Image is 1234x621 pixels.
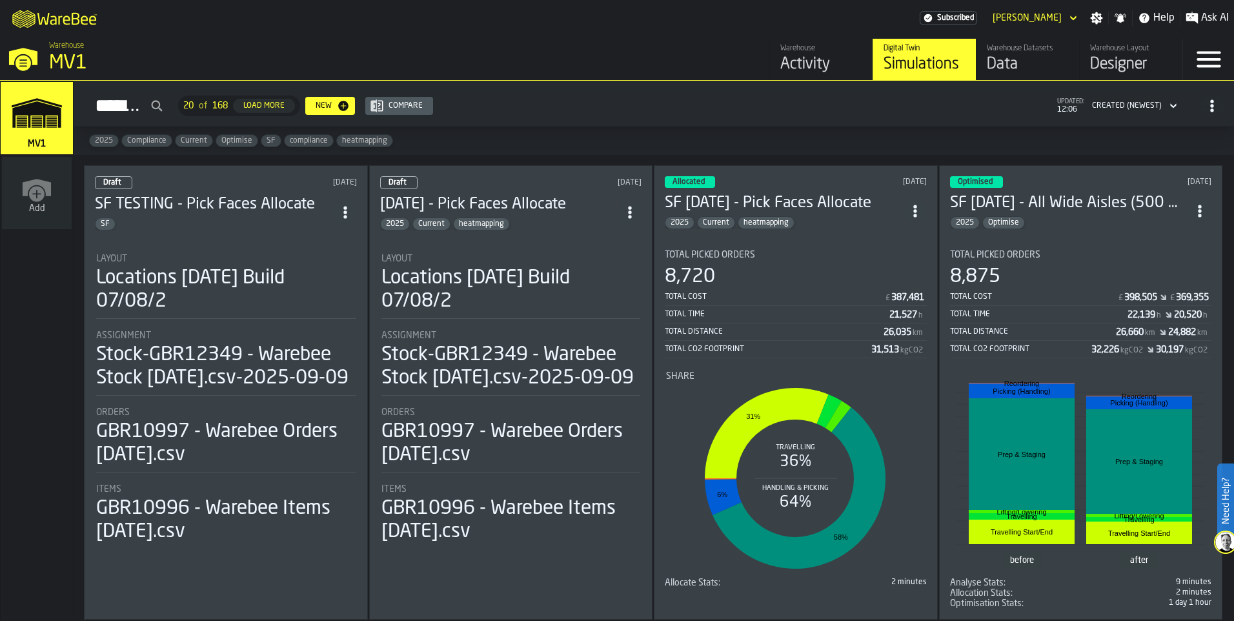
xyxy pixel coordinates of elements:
[381,267,641,313] div: Locations [DATE] Build 07/08/2
[1133,10,1180,26] label: button-toggle-Help
[381,254,412,264] span: Layout
[951,371,1211,575] div: stat-
[798,578,927,587] div: 2 minutes
[1120,346,1143,355] span: kgCO2
[950,588,1078,598] div: Title
[183,101,194,111] span: 20
[381,254,641,319] div: stat-Layout
[1091,345,1119,355] div: Stat Value
[381,331,641,341] div: Title
[95,241,357,546] section: card-SimulationDashboardCard-draft
[822,178,927,187] div: Updated: 23/09/2025, 13:54:32 Created: 23/09/2025, 13:40:42
[1201,10,1229,26] span: Ask AI
[950,578,1078,588] div: Title
[665,250,927,358] div: stat-Total Picked Orders
[976,39,1079,80] a: link-to-/wh/i/3ccf57d1-1e0c-4a81-a3bb-c2011c5f0d50/data
[666,371,925,575] div: stat-Share
[950,250,1212,358] div: stat-Total Picked Orders
[665,345,871,354] div: Total CO2 Footprint
[389,179,407,187] span: Draft
[380,176,418,189] div: status-0 2
[950,250,1040,260] span: Total Picked Orders
[381,343,641,390] div: Stock-GBR12349 - Warebee Stock [DATE].csv-2025-09-09
[381,407,415,418] span: Orders
[1118,294,1123,303] span: £
[381,407,641,418] div: Title
[665,327,884,336] div: Total Distance
[950,250,1212,260] div: Title
[95,194,334,215] div: SF TESTING - Pick Faces Allocate
[1085,12,1108,25] label: button-toggle-Settings
[381,484,641,494] div: Title
[665,218,694,227] span: 2025
[1219,465,1233,537] label: Need Help?
[96,331,151,341] span: Assignment
[212,101,228,111] span: 168
[665,250,927,260] div: Title
[666,371,694,382] span: Share
[1108,178,1211,187] div: Updated: 23/09/2025, 15:54:54 Created: 23/09/2025, 13:38:51
[381,484,641,544] div: stat-Items
[958,178,993,186] span: Optimised
[381,219,409,229] span: 2025
[1153,10,1175,26] span: Help
[413,219,450,229] span: Current
[96,407,356,418] div: Title
[950,176,1003,188] div: status-3 2
[1109,12,1132,25] label: button-toggle-Notifications
[987,10,1080,26] div: DropdownMenuValue-Aaron Tamborski Tamborski
[1,82,73,157] a: link-to-/wh/i/3ccf57d1-1e0c-4a81-a3bb-c2011c5f0d50/simulations
[1009,556,1033,565] text: before
[96,331,356,341] div: Title
[238,101,290,110] div: Load More
[666,371,925,382] div: Title
[884,44,966,53] div: Digital Twin
[96,331,356,396] div: stat-Assignment
[1079,39,1182,80] a: link-to-/wh/i/3ccf57d1-1e0c-4a81-a3bb-c2011c5f0d50/designer
[1176,292,1209,303] div: Stat Value
[1090,54,1172,75] div: Designer
[738,218,794,227] span: heatmapping
[1090,44,1172,53] div: Warehouse Layout
[885,294,890,303] span: £
[216,136,258,145] span: Optimise
[951,218,979,227] span: 2025
[983,218,1024,227] span: Optimise
[665,250,755,260] span: Total Picked Orders
[884,327,911,338] div: Stat Value
[993,13,1062,23] div: DropdownMenuValue-Aaron Tamborski Tamborski
[381,420,641,467] div: GBR10997 - Warebee Orders [DATE].csv
[654,165,938,620] div: ItemListCard-DashboardItemContainer
[122,136,172,145] span: Compliance
[665,193,904,214] h3: SF [DATE] - Pick Faces Allocate
[950,345,1092,354] div: Total CO2 Footprint
[939,165,1223,620] div: ItemListCard-DashboardItemContainer
[1087,98,1180,114] div: DropdownMenuValue-2
[769,39,873,80] a: link-to-/wh/i/3ccf57d1-1e0c-4a81-a3bb-c2011c5f0d50/feed/
[950,588,1212,598] div: stat-Allocation Stats:
[96,497,356,544] div: GBR10996 - Warebee Items [DATE].csv
[1185,346,1208,355] span: kgCO2
[365,97,433,115] button: button-Compare
[176,136,212,145] span: Current
[918,311,923,320] span: h
[96,343,356,390] div: Stock-GBR12349 - Warebee Stock [DATE].csv-2025-09-09
[96,267,356,313] div: Locations [DATE] Build 07/08/2
[1128,310,1155,320] div: Stat Value
[891,292,924,303] div: Stat Value
[665,176,715,188] div: status-3 2
[233,99,295,113] button: button-Load More
[950,193,1189,214] div: SF 19/09/25 - All Wide Aisles (500 Moves)
[950,598,1024,609] span: Optimisation Stats:
[1116,327,1144,338] div: Stat Value
[665,578,793,588] div: Title
[1170,294,1175,303] span: £
[884,54,966,75] div: Simulations
[103,179,121,187] span: Draft
[1156,345,1184,355] div: Stat Value
[96,407,356,473] div: stat-Orders
[1083,578,1211,587] div: 9 minutes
